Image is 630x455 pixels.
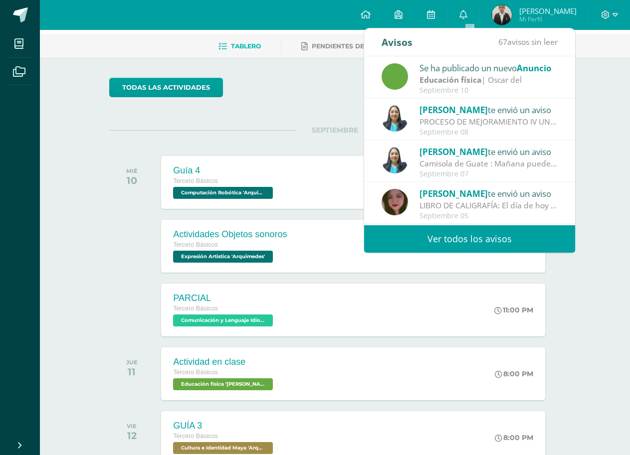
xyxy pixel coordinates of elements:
[127,423,137,430] div: VIE
[420,86,558,95] div: Septiembre 10
[173,305,218,312] span: Tercero Básicos
[495,433,533,442] div: 8:00 PM
[173,187,273,199] span: Computación Robótica 'Arquimedes'
[420,188,488,199] span: [PERSON_NAME]
[420,146,488,157] span: [PERSON_NAME]
[296,126,374,135] span: SEPTIEMBRE
[301,38,397,54] a: Pendientes de entrega
[218,38,261,54] a: Tablero
[173,165,275,176] div: Guía 4
[382,28,413,56] div: Avisos
[382,189,408,215] img: 76ba8faa5d35b300633ec217a03f91ef.png
[495,369,533,378] div: 8:00 PM
[173,369,218,376] span: Tercero Básicos
[173,442,273,454] span: Cultura e Identidad Maya 'Arquimedes'
[420,61,558,74] div: Se ha publicado un nuevo
[364,225,575,253] a: Ver todos los avisos
[517,62,551,74] span: Anuncio
[420,145,558,158] div: te envió un aviso
[420,103,558,116] div: te envió un aviso
[420,158,558,169] div: Camisola de Guate : Mañana pueden llegar con la playera de la selección siempre aportando su cola...
[127,430,137,442] div: 12
[420,200,558,211] div: LIBRO DE CALIGRAFÍA: El día de hoy se les entregó a los estudiantes el libro de caligrafía termin...
[420,128,558,137] div: Septiembre 08
[420,116,558,128] div: PROCESO DE MEJORAMIENTO IV UNIDAD: Bendiciones a cada uno El día de hoy estará disponible el comp...
[173,229,287,240] div: Actividades Objetos sonoros
[519,15,577,23] span: Mi Perfil
[173,314,273,326] span: Comunicación y Lenguaje Idioma Extranjero 'Arquimedes'
[312,42,397,50] span: Pendientes de entrega
[382,105,408,132] img: 49168807a2b8cca0ef2119beca2bd5ad.png
[420,170,558,178] div: Septiembre 07
[173,433,218,440] span: Tercero Básicos
[382,147,408,173] img: 49168807a2b8cca0ef2119beca2bd5ad.png
[519,6,577,16] span: [PERSON_NAME]
[231,42,261,50] span: Tablero
[126,167,138,174] div: MIÉ
[498,36,558,47] span: avisos sin leer
[126,366,138,378] div: 11
[420,74,558,86] div: | Oscar del
[173,293,275,303] div: PARCIAL
[420,187,558,200] div: te envió un aviso
[173,421,275,431] div: GUÍA 3
[173,357,275,367] div: Actividad en clase
[126,359,138,366] div: JUE
[126,174,138,186] div: 10
[420,104,488,116] span: [PERSON_NAME]
[173,177,218,184] span: Tercero Básicos
[173,378,273,390] span: Educación física 'Arquimedes'
[173,241,218,248] span: Tercero Básicos
[498,36,507,47] span: 67
[420,74,481,85] strong: Educación física
[494,305,533,314] div: 11:00 PM
[173,251,273,263] span: Expresión Artistica 'Arquimedes'
[109,78,223,97] a: todas las Actividades
[420,212,558,220] div: Septiembre 05
[492,5,512,25] img: 9cba83c61a23d201a46ceb38024cea35.png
